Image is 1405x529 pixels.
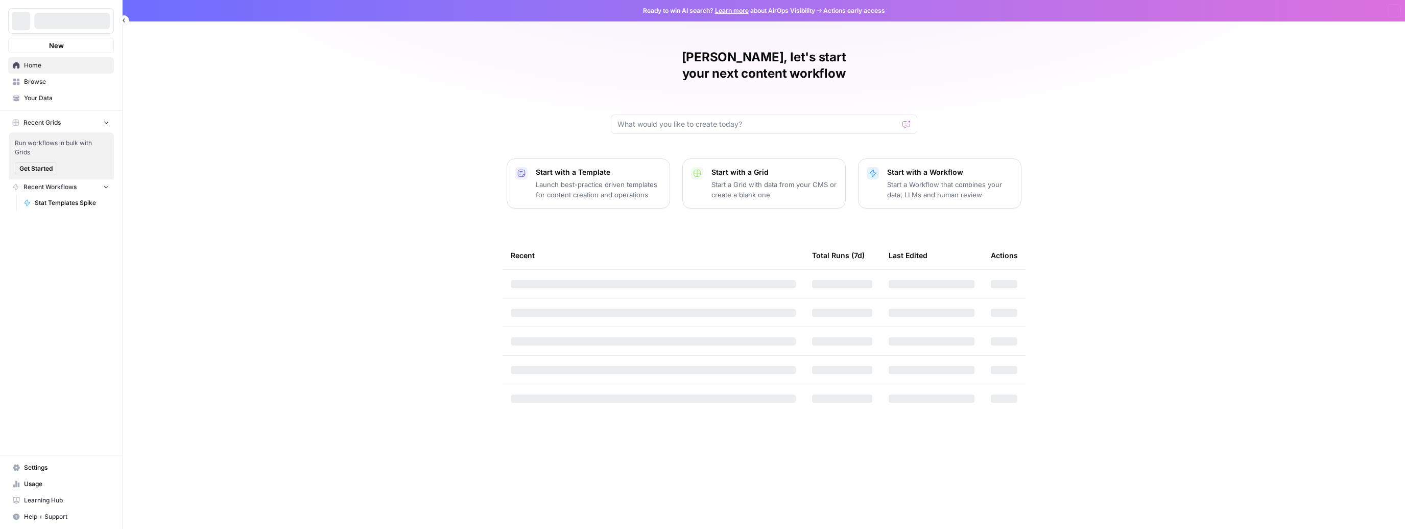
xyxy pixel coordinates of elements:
span: Run workflows in bulk with Grids [15,139,108,157]
span: Ready to win AI search? about AirOps Visibility [643,6,815,15]
span: Get Started [19,164,53,173]
p: Start with a Template [536,167,661,177]
div: Last Edited [889,241,927,269]
span: Browse [24,77,109,86]
span: Actions early access [823,6,885,15]
span: Home [24,61,109,70]
button: Start with a TemplateLaunch best-practice driven templates for content creation and operations [507,158,670,209]
a: Settings [8,459,114,476]
button: Recent Grids [8,115,114,130]
span: Recent Grids [23,118,61,127]
span: Learning Hub [24,496,109,505]
span: Usage [24,479,109,489]
button: Start with a GridStart a Grid with data from your CMS or create a blank one [682,158,846,209]
a: Home [8,57,114,74]
span: Recent Workflows [23,182,77,192]
p: Start with a Grid [711,167,837,177]
p: Start with a Workflow [887,167,1013,177]
span: Settings [24,463,109,472]
button: Get Started [15,162,57,175]
p: Start a Workflow that combines your data, LLMs and human review [887,179,1013,200]
button: Start with a WorkflowStart a Workflow that combines your data, LLMs and human review [858,158,1021,209]
button: Recent Workflows [8,179,114,195]
button: New [8,38,114,53]
p: Start a Grid with data from your CMS or create a blank one [711,179,837,200]
p: Launch best-practice driven templates for content creation and operations [536,179,661,200]
input: What would you like to create today? [617,119,898,129]
a: Stat Templates Spike [19,195,114,211]
div: Total Runs (7d) [812,241,865,269]
h1: [PERSON_NAME], let's start your next content workflow [611,49,917,82]
span: New [49,40,64,51]
span: Your Data [24,94,109,103]
div: Actions [991,241,1018,269]
a: Browse [8,74,114,90]
a: Learning Hub [8,492,114,509]
span: Stat Templates Spike [35,198,109,208]
a: Usage [8,476,114,492]
a: Your Data [8,90,114,106]
span: Help + Support [24,512,109,521]
div: Recent [511,241,796,269]
a: Learn more [715,7,749,14]
button: Help + Support [8,509,114,525]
